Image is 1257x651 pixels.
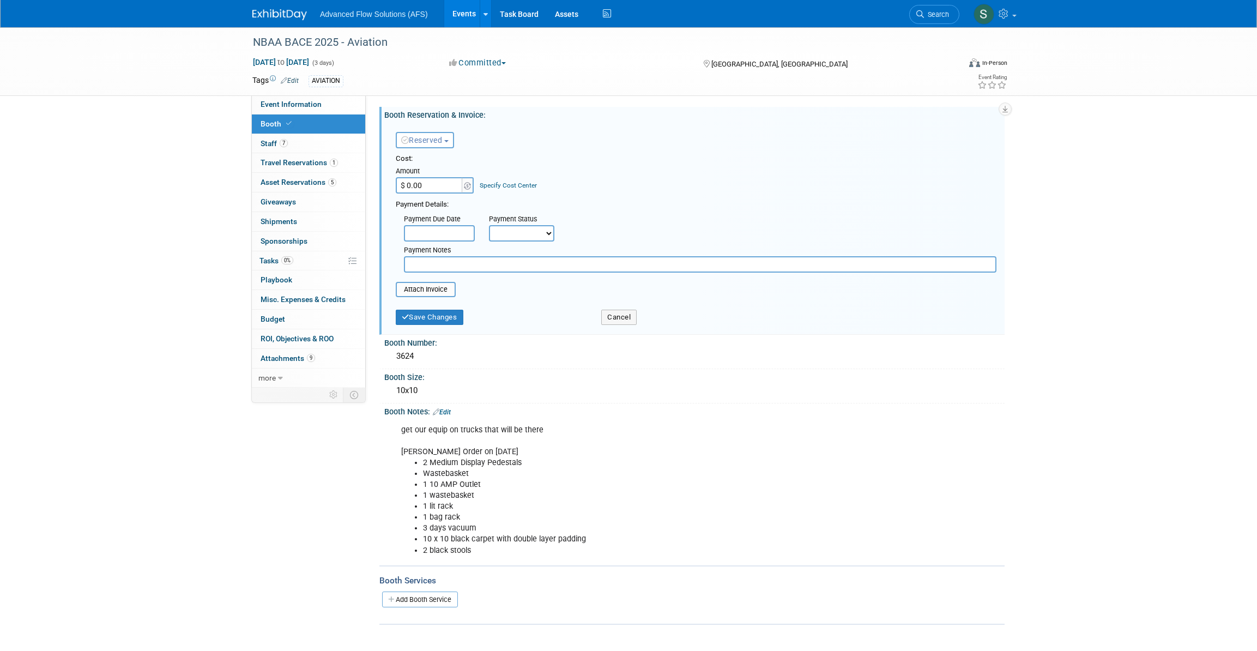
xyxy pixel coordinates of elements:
span: [GEOGRAPHIC_DATA], [GEOGRAPHIC_DATA] [711,60,848,68]
button: Committed [445,57,510,69]
div: 10x10 [392,382,996,399]
span: [DATE] [DATE] [252,57,310,67]
div: Booth Notes: [384,403,1005,418]
span: 9 [307,354,315,362]
span: Playbook [261,275,292,284]
a: Giveaways [252,192,365,212]
a: Event Information [252,95,365,114]
li: 2 Medium Display Pedestals [423,457,878,468]
td: Tags [252,75,299,87]
div: In-Person [982,59,1007,67]
div: Booth Size: [384,369,1005,383]
div: 3624 [392,348,996,365]
a: Travel Reservations1 [252,153,365,172]
a: Playbook [252,270,365,290]
a: Tasks0% [252,251,365,270]
span: Budget [261,315,285,323]
div: Event Rating [977,75,1007,80]
a: Asset Reservations5 [252,173,365,192]
a: Budget [252,310,365,329]
span: 0% [281,256,293,264]
a: Edit [433,408,451,416]
a: Search [909,5,959,24]
img: Format-Inperson.png [969,58,980,67]
li: 1 10 AMP Outlet [423,479,878,490]
button: Cancel [601,310,637,325]
div: AVIATION [309,75,343,87]
li: 1 bag rack [423,512,878,523]
li: Wastebasket [423,468,878,479]
span: Misc. Expenses & Credits [261,295,346,304]
span: Attachments [261,354,315,363]
td: Toggle Event Tabs [343,388,366,402]
div: Payment Notes [404,245,996,256]
div: Payment Due Date [404,214,473,225]
span: Sponsorships [261,237,307,245]
a: Shipments [252,212,365,231]
li: 1 wastebasket [423,490,878,501]
div: Amount [396,166,475,177]
span: Event Information [261,100,322,108]
span: 5 [328,178,336,186]
a: Attachments9 [252,349,365,368]
div: Payment Details: [396,197,996,210]
span: Tasks [259,256,293,265]
li: 1 lit rack [423,501,878,512]
i: Booth reservation complete [286,120,292,126]
span: Travel Reservations [261,158,338,167]
li: 2 black stools [423,545,878,556]
a: Booth [252,114,365,134]
div: Payment Status [489,214,562,225]
div: Booth Reservation & Invoice: [384,107,1005,120]
a: ROI, Objectives & ROO [252,329,365,348]
span: more [258,373,276,382]
button: Reserved [396,132,454,148]
div: NBAA BACE 2025 - Aviation [249,33,943,52]
span: Search [924,10,949,19]
div: Booth Services [379,575,1005,587]
a: more [252,369,365,388]
img: Steve McAnally [974,4,994,25]
div: Booth Number: [384,335,1005,348]
span: 1 [330,159,338,167]
span: Giveaways [261,197,296,206]
span: Asset Reservations [261,178,336,186]
button: Save Changes [396,310,463,325]
span: Advanced Flow Solutions (AFS) [320,10,428,19]
a: Sponsorships [252,232,365,251]
span: (3 days) [311,59,334,67]
a: Misc. Expenses & Credits [252,290,365,309]
a: Edit [281,77,299,85]
div: get our equip on trucks that will be there [PERSON_NAME] Order on [DATE] [394,419,885,562]
a: Staff7 [252,134,365,153]
span: 7 [280,139,288,147]
span: to [276,58,286,67]
div: Cost: [396,154,996,164]
div: Event Format [895,57,1007,73]
span: ROI, Objectives & ROO [261,334,334,343]
li: 10 x 10 black carpet with double layer padding [423,534,878,545]
li: 3 days vacuum [423,523,878,534]
span: Booth [261,119,294,128]
td: Personalize Event Tab Strip [324,388,343,402]
span: Reserved [401,136,443,144]
span: Staff [261,139,288,148]
span: Shipments [261,217,297,226]
a: Add Booth Service [382,592,458,607]
a: Specify Cost Center [480,182,537,189]
img: ExhibitDay [252,9,307,20]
